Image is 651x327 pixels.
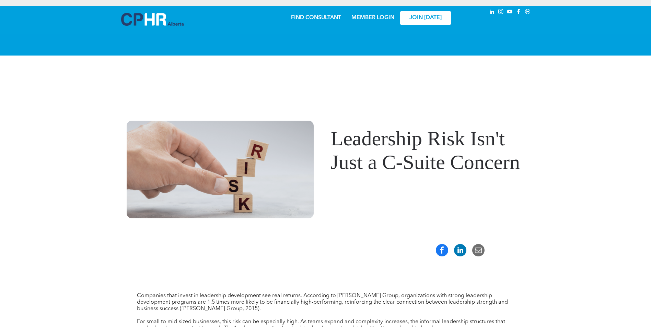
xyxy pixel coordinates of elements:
[409,15,442,21] span: JOIN [DATE]
[291,15,341,21] a: FIND CONSULTANT
[331,127,520,173] span: Leadership Risk Isn't Just a C-Suite Concern
[506,8,514,17] a: youtube
[137,293,508,312] span: Companies that invest in leadership development see real returns. According to [PERSON_NAME] Grou...
[400,11,451,25] a: JOIN [DATE]
[497,8,505,17] a: instagram
[524,8,532,17] a: Social network
[351,15,394,21] a: MEMBER LOGIN
[121,13,184,26] img: A blue and white logo for cp alberta
[488,8,496,17] a: linkedin
[515,8,523,17] a: facebook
